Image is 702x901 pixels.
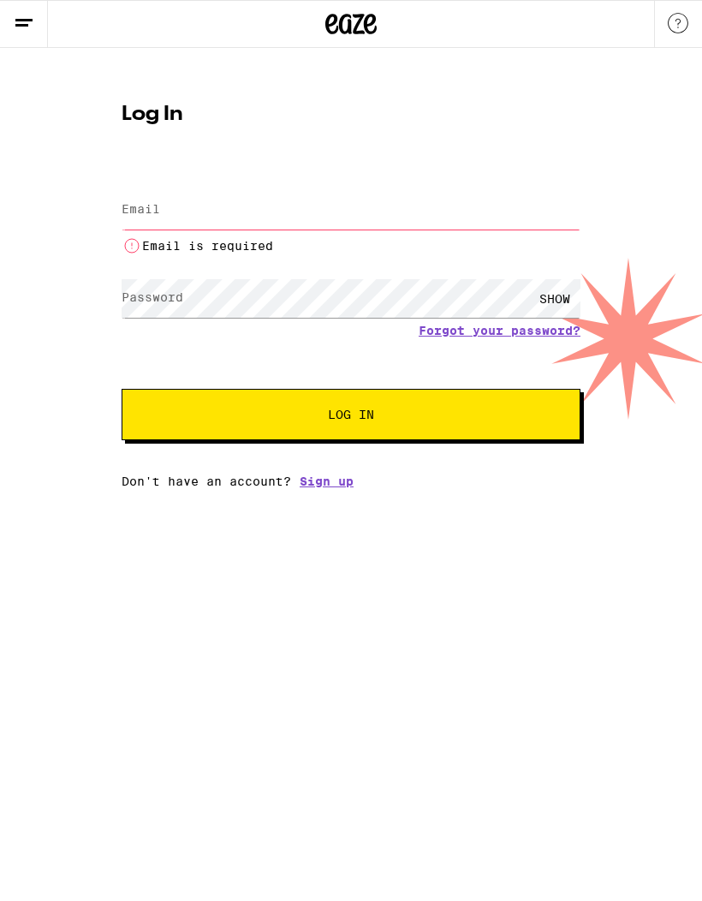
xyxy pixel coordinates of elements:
[122,474,580,488] div: Don't have an account?
[122,104,580,125] h1: Log In
[122,290,183,304] label: Password
[122,191,580,230] input: Email
[419,324,580,337] a: Forgot your password?
[122,236,580,256] li: Email is required
[529,279,580,318] div: SHOW
[122,389,580,440] button: Log In
[300,474,354,488] a: Sign up
[328,409,374,421] span: Log In
[122,202,160,216] label: Email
